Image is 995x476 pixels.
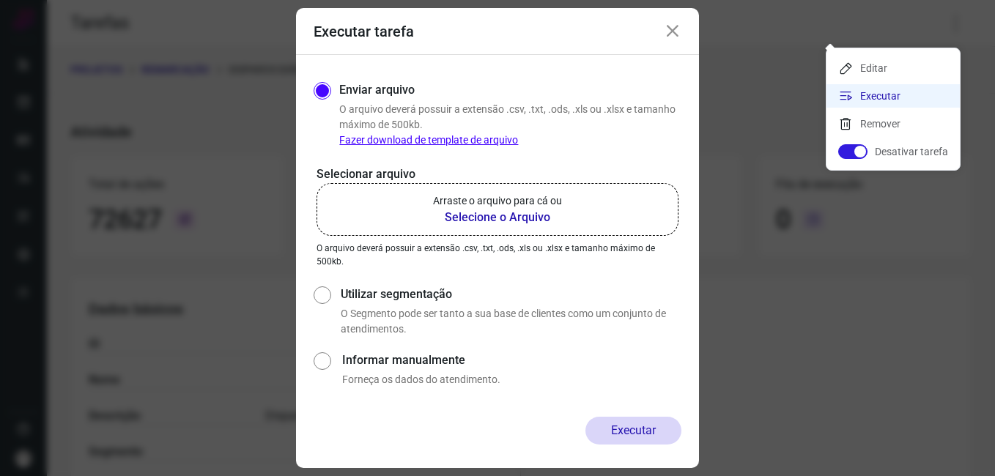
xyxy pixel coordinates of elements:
li: Executar [826,84,960,108]
p: Forneça os dados do atendimento. [342,372,681,387]
p: O Segmento pode ser tanto a sua base de clientes como um conjunto de atendimentos. [341,306,681,337]
h3: Executar tarefa [314,23,414,40]
button: Executar [585,417,681,445]
li: Editar [826,56,960,80]
li: Desativar tarefa [826,140,960,163]
label: Utilizar segmentação [341,286,681,303]
b: Selecione o Arquivo [433,209,562,226]
p: O arquivo deverá possuir a extensão .csv, .txt, .ods, .xls ou .xlsx e tamanho máximo de 500kb. [339,102,681,148]
label: Enviar arquivo [339,81,415,99]
label: Informar manualmente [342,352,681,369]
a: Fazer download de template de arquivo [339,134,518,146]
li: Remover [826,112,960,135]
p: O arquivo deverá possuir a extensão .csv, .txt, .ods, .xls ou .xlsx e tamanho máximo de 500kb. [317,242,678,268]
p: Selecionar arquivo [317,166,678,183]
p: Arraste o arquivo para cá ou [433,193,562,209]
